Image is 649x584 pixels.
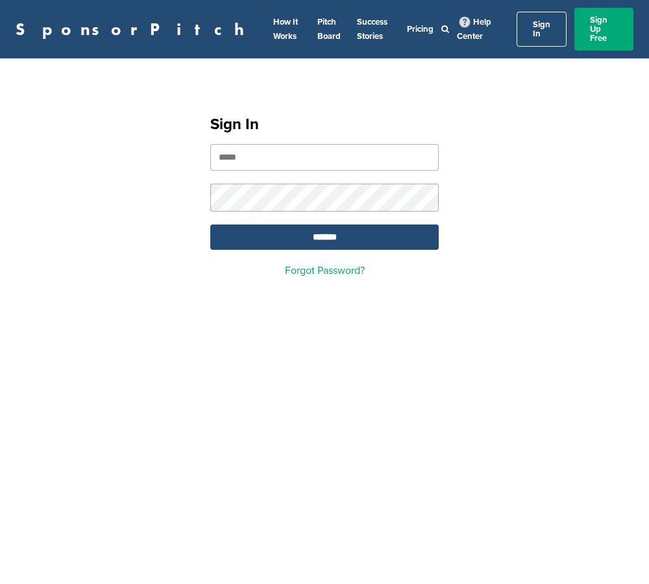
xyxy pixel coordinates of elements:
a: Help Center [457,14,491,44]
a: SponsorPitch [16,21,252,38]
a: Sign In [517,12,567,47]
h1: Sign In [210,113,439,136]
a: Success Stories [357,17,387,42]
a: Pitch Board [317,17,341,42]
a: Pricing [407,24,434,34]
a: How It Works [273,17,298,42]
a: Sign Up Free [574,8,633,51]
a: Forgot Password? [285,264,365,277]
